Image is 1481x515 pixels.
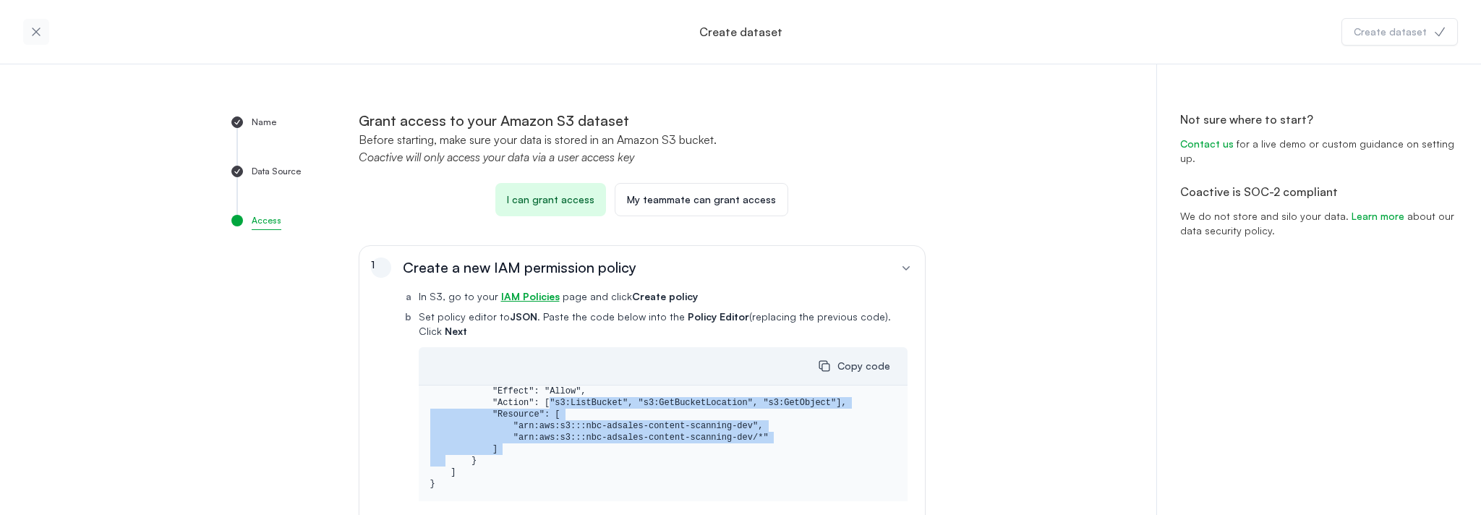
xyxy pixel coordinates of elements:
strong: JSON [510,310,537,323]
a: Contact us [1180,137,1234,150]
p: My teammate can grant access [627,192,776,207]
li: In S3, go to your page and click [419,289,908,304]
a: IAM Policies [501,290,560,302]
a: Learn more [1352,210,1404,222]
li: Set policy editor to . Paste the code below into the (replacing the previous code). Click [419,310,908,510]
p: We do not store and silo your data. about our data security policy. [1180,200,1458,255]
button: Create dataset [1341,18,1458,46]
h1: Grant access to your Amazon S3 dataset [359,111,926,131]
p: Data Source [252,166,301,180]
p: Before starting, make sure your data is stored in an Amazon S3 bucket. [359,131,926,148]
div: Copy code [837,359,890,373]
p: I can grant access [507,192,594,207]
strong: Policy Editor [688,310,749,323]
span: Create a new IAM permission policy [403,257,636,278]
strong: Create policy [632,290,698,302]
p: Name [252,116,276,131]
p: for a live demo or custom guidance on setting up. [1180,128,1458,183]
button: Copy code [807,353,902,379]
h2: Coactive is SOC-2 compliant [1180,183,1458,200]
p: Access [252,215,281,230]
div: Create dataset [1354,25,1427,39]
h2: Not sure where to start? [1180,111,1458,128]
p: Coactive will only access your data via a user access key [359,148,926,166]
strong: Next [445,325,467,337]
button: 1Create a new IAM permission policy [365,252,919,284]
div: 1 [371,257,391,278]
